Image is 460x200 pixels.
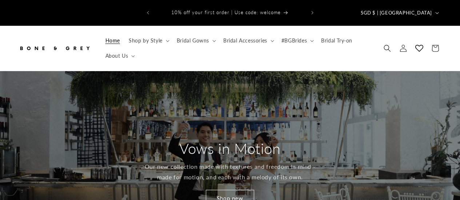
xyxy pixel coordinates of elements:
span: Bridal Accessories [223,37,267,44]
a: Bridal Try-on [317,33,357,48]
span: SGD $ | [GEOGRAPHIC_DATA] [361,9,432,17]
h2: Vows in Motion [179,139,280,158]
summary: #BGBrides [277,33,317,48]
img: Bone and Grey Bridal [18,40,91,56]
button: SGD $ | [GEOGRAPHIC_DATA] [356,6,442,20]
a: Home [101,33,124,48]
summary: Bridal Accessories [219,33,277,48]
summary: Shop by Style [124,33,172,48]
summary: Search [379,40,395,56]
span: Home [105,37,120,44]
span: Bridal Gowns [177,37,209,44]
span: Bridal Try-on [321,37,352,44]
span: 10% off your first order | Use code: welcome [171,9,281,15]
button: Next announcement [304,6,320,20]
p: Our new collection made with textures and freedom in mind - made for motion, and each with a melo... [144,162,316,183]
summary: About Us [101,48,138,64]
span: About Us [105,53,128,59]
summary: Bridal Gowns [172,33,219,48]
a: Bone and Grey Bridal [16,37,94,59]
button: Previous announcement [140,6,156,20]
span: Shop by Style [129,37,163,44]
span: #BGBrides [281,37,307,44]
